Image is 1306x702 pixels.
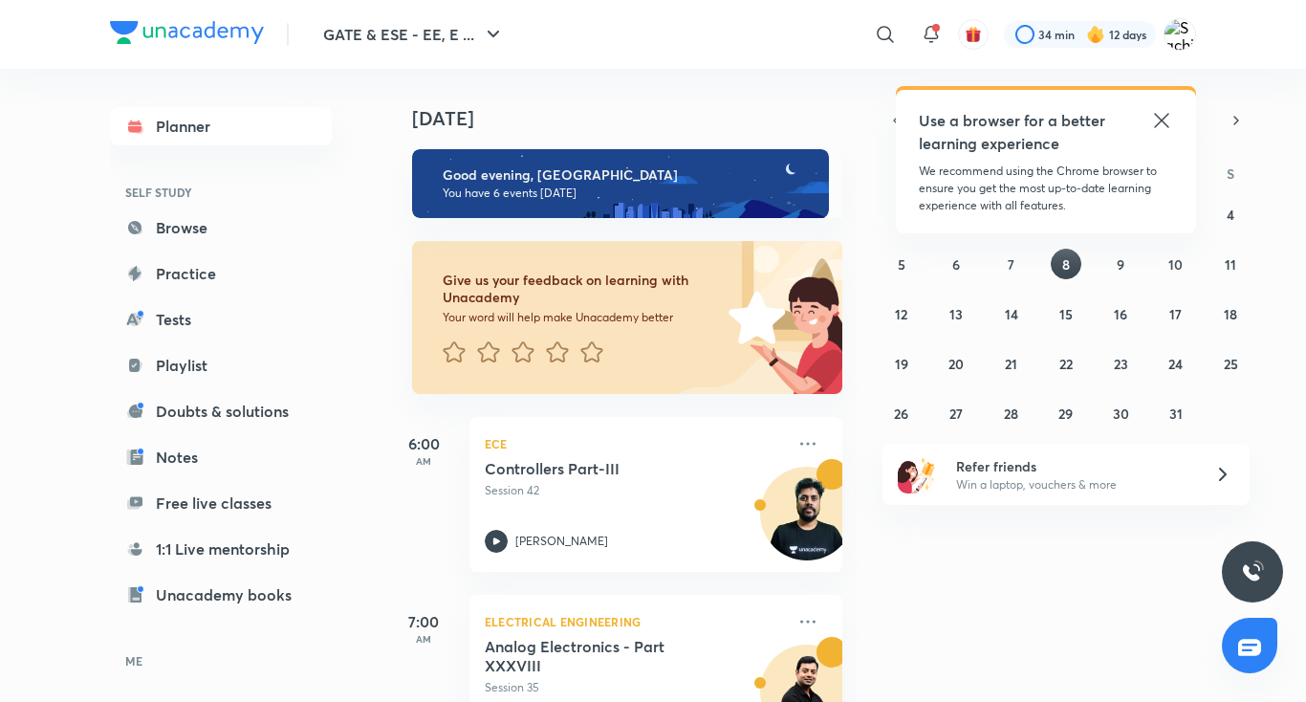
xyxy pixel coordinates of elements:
[664,241,842,394] img: feedback_image
[1161,348,1191,379] button: October 24, 2025
[385,633,462,645] p: AM
[898,255,905,274] abbr: October 5, 2025
[110,392,332,430] a: Doubts & solutions
[1005,305,1018,323] abbr: October 14, 2025
[385,610,462,633] h5: 7:00
[110,208,332,247] a: Browse
[1168,355,1183,373] abbr: October 24, 2025
[1224,305,1237,323] abbr: October 18, 2025
[895,355,908,373] abbr: October 19, 2025
[1215,199,1246,230] button: October 4, 2025
[110,21,264,44] img: Company Logo
[110,21,264,49] a: Company Logo
[385,455,462,467] p: AM
[941,249,971,279] button: October 6, 2025
[1105,398,1136,428] button: October 30, 2025
[1008,255,1014,274] abbr: October 7, 2025
[886,398,917,428] button: October 26, 2025
[1105,298,1136,329] button: October 16, 2025
[1161,298,1191,329] button: October 17, 2025
[485,432,785,455] p: ECE
[1215,348,1246,379] button: October 25, 2025
[312,15,516,54] button: GATE & ESE - EE, E ...
[1105,249,1136,279] button: October 9, 2025
[1169,405,1183,423] abbr: October 31, 2025
[110,346,332,384] a: Playlist
[110,438,332,476] a: Notes
[1086,25,1105,44] img: streak
[1215,249,1246,279] button: October 11, 2025
[485,610,785,633] p: Electrical Engineering
[1225,255,1236,274] abbr: October 11, 2025
[485,459,723,478] h5: Controllers Part-III
[956,476,1191,494] p: Win a laptop, vouchers & more
[952,255,960,274] abbr: October 6, 2025
[1051,298,1081,329] button: October 15, 2025
[1227,165,1234,183] abbr: Saturday
[110,645,332,677] h6: ME
[110,254,332,293] a: Practice
[886,298,917,329] button: October 12, 2025
[919,163,1173,214] p: We recommend using the Chrome browser to ensure you get the most up-to-date learning experience w...
[941,348,971,379] button: October 20, 2025
[1051,348,1081,379] button: October 22, 2025
[1062,255,1070,274] abbr: October 8, 2025
[412,107,861,130] h4: [DATE]
[385,432,462,455] h5: 6:00
[1005,355,1017,373] abbr: October 21, 2025
[898,455,936,494] img: referral
[110,107,332,145] a: Planner
[956,456,1191,476] h6: Refer friends
[949,305,963,323] abbr: October 13, 2025
[1105,348,1136,379] button: October 23, 2025
[919,109,1109,155] h5: Use a browser for a better learning experience
[1051,249,1081,279] button: October 8, 2025
[996,298,1027,329] button: October 14, 2025
[485,679,785,696] p: Session 35
[515,533,608,550] p: [PERSON_NAME]
[412,149,829,218] img: evening
[443,166,812,184] h6: Good evening, [GEOGRAPHIC_DATA]
[948,355,964,373] abbr: October 20, 2025
[110,300,332,339] a: Tests
[1161,249,1191,279] button: October 10, 2025
[965,26,982,43] img: avatar
[443,310,722,325] p: Your word will help make Unacademy better
[1114,355,1128,373] abbr: October 23, 2025
[1241,560,1264,583] img: ttu
[1215,298,1246,329] button: October 18, 2025
[1113,405,1129,423] abbr: October 30, 2025
[1114,305,1127,323] abbr: October 16, 2025
[1168,255,1183,274] abbr: October 10, 2025
[110,484,332,522] a: Free live classes
[895,305,907,323] abbr: October 12, 2025
[1224,355,1238,373] abbr: October 25, 2025
[894,405,908,423] abbr: October 26, 2025
[443,272,722,306] h6: Give us your feedback on learning with Unacademy
[1227,206,1234,224] abbr: October 4, 2025
[886,249,917,279] button: October 5, 2025
[1117,255,1124,274] abbr: October 9, 2025
[1161,398,1191,428] button: October 31, 2025
[485,637,723,675] h5: Analog Electronics - Part XXXVIII
[1051,398,1081,428] button: October 29, 2025
[1164,18,1196,51] img: Sachin Sonkar
[110,530,332,568] a: 1:1 Live mentorship
[443,186,812,201] p: You have 6 events [DATE]
[886,348,917,379] button: October 19, 2025
[958,19,989,50] button: avatar
[110,576,332,614] a: Unacademy books
[949,405,963,423] abbr: October 27, 2025
[996,348,1027,379] button: October 21, 2025
[761,477,853,569] img: Avatar
[1169,305,1182,323] abbr: October 17, 2025
[485,482,785,499] p: Session 42
[941,298,971,329] button: October 13, 2025
[1058,405,1073,423] abbr: October 29, 2025
[1059,305,1073,323] abbr: October 15, 2025
[941,398,971,428] button: October 27, 2025
[996,398,1027,428] button: October 28, 2025
[996,249,1027,279] button: October 7, 2025
[1059,355,1073,373] abbr: October 22, 2025
[1004,405,1018,423] abbr: October 28, 2025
